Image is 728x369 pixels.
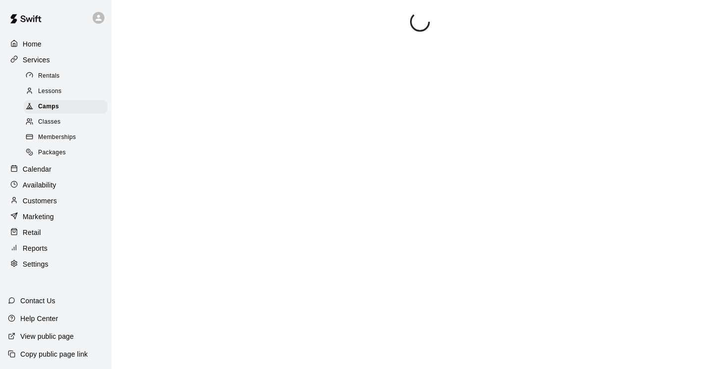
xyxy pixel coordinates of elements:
a: Settings [8,257,104,272]
span: Packages [38,148,66,158]
p: Help Center [20,314,58,323]
p: Calendar [23,164,52,174]
a: Reports [8,241,104,256]
a: Services [8,52,104,67]
div: Classes [24,115,107,129]
span: Classes [38,117,60,127]
div: Lessons [24,85,107,98]
p: Services [23,55,50,65]
p: Customers [23,196,57,206]
p: View public page [20,331,74,341]
div: Memberships [24,131,107,144]
a: Camps [24,99,111,115]
span: Memberships [38,133,76,142]
p: Reports [23,243,48,253]
a: Calendar [8,162,104,177]
span: Camps [38,102,59,112]
div: Rentals [24,69,107,83]
p: Contact Us [20,296,55,306]
span: Rentals [38,71,60,81]
a: Rentals [24,68,111,84]
p: Marketing [23,212,54,222]
p: Home [23,39,42,49]
a: Packages [24,145,111,161]
a: Home [8,37,104,51]
p: Availability [23,180,56,190]
a: Retail [8,225,104,240]
p: Retail [23,228,41,237]
a: Memberships [24,130,111,145]
div: Camps [24,100,107,114]
div: Packages [24,146,107,160]
a: Marketing [8,209,104,224]
a: Lessons [24,84,111,99]
a: Availability [8,178,104,192]
span: Lessons [38,87,62,96]
a: Classes [24,115,111,130]
a: Customers [8,193,104,208]
p: Settings [23,259,49,269]
p: Copy public page link [20,349,88,359]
